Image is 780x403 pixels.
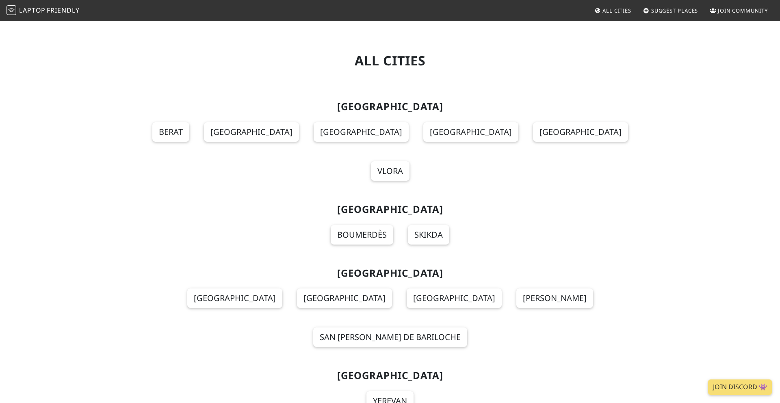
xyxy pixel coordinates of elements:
[408,225,449,245] a: Skikda
[152,122,189,142] a: Berat
[706,3,771,18] a: Join Community
[533,122,628,142] a: [GEOGRAPHIC_DATA]
[516,288,593,308] a: [PERSON_NAME]
[187,288,282,308] a: [GEOGRAPHIC_DATA]
[313,327,467,347] a: San [PERSON_NAME] de Bariloche
[371,161,409,181] a: Vlora
[591,3,635,18] a: All Cities
[6,4,80,18] a: LaptopFriendly LaptopFriendly
[640,3,702,18] a: Suggest Places
[127,267,653,279] h2: [GEOGRAPHIC_DATA]
[127,370,653,381] h2: [GEOGRAPHIC_DATA]
[314,122,409,142] a: [GEOGRAPHIC_DATA]
[423,122,518,142] a: [GEOGRAPHIC_DATA]
[127,53,653,68] h1: All Cities
[718,7,768,14] span: Join Community
[47,6,79,15] span: Friendly
[6,5,16,15] img: LaptopFriendly
[331,225,393,245] a: Boumerdès
[204,122,299,142] a: [GEOGRAPHIC_DATA]
[651,7,698,14] span: Suggest Places
[127,101,653,113] h2: [GEOGRAPHIC_DATA]
[127,204,653,215] h2: [GEOGRAPHIC_DATA]
[297,288,392,308] a: [GEOGRAPHIC_DATA]
[708,379,772,395] a: Join Discord 👾
[602,7,631,14] span: All Cities
[407,288,502,308] a: [GEOGRAPHIC_DATA]
[19,6,45,15] span: Laptop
